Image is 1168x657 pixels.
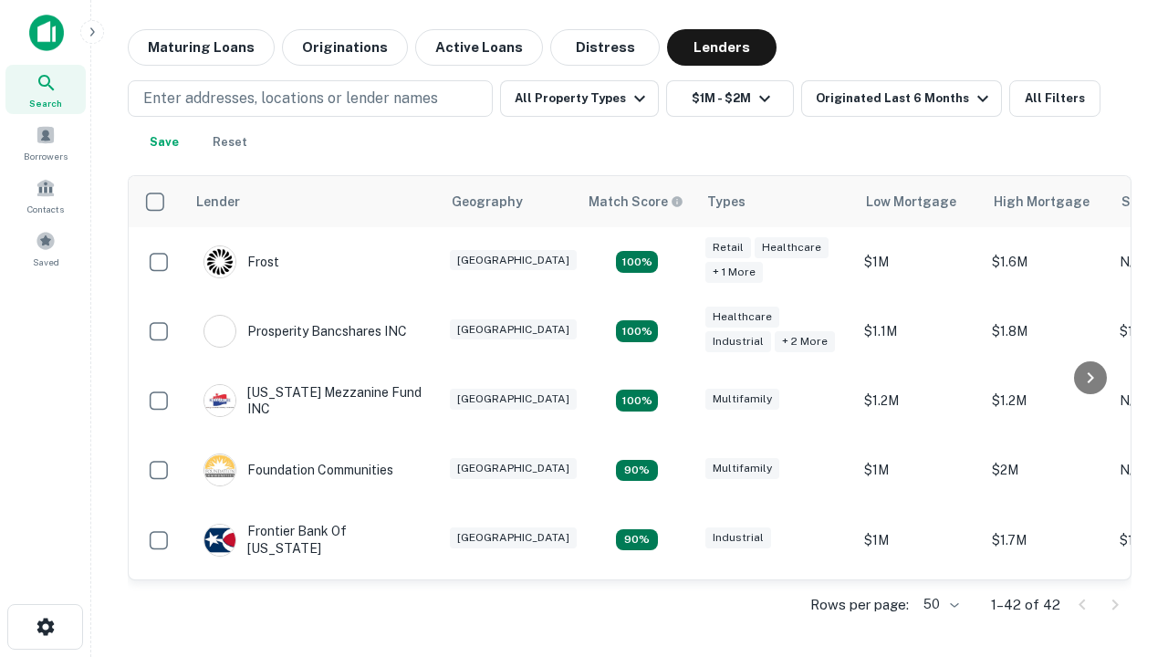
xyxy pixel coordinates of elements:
span: Contacts [27,202,64,216]
button: All Filters [1009,80,1100,117]
td: $1M [855,435,983,505]
td: $1.6M [983,227,1111,297]
p: Rows per page: [810,594,909,616]
div: Matching Properties: 8, hasApolloMatch: undefined [616,320,658,342]
div: 50 [916,591,962,618]
button: Enter addresses, locations or lender names [128,80,493,117]
div: Healthcare [755,237,829,258]
button: Lenders [667,29,777,66]
div: Healthcare [705,307,779,328]
th: Geography [441,176,578,227]
img: picture [204,246,235,277]
div: Types [707,191,746,213]
img: picture [204,316,235,347]
div: [GEOGRAPHIC_DATA] [450,389,577,410]
div: Matching Properties: 4, hasApolloMatch: undefined [616,529,658,551]
div: Industrial [705,527,771,548]
div: [GEOGRAPHIC_DATA] [450,458,577,479]
td: $2M [983,435,1111,505]
div: Foundation Communities [203,454,393,486]
span: Search [29,96,62,110]
div: Matching Properties: 5, hasApolloMatch: undefined [616,390,658,412]
button: Maturing Loans [128,29,275,66]
td: $1M [855,227,983,297]
div: [GEOGRAPHIC_DATA] [450,319,577,340]
div: Frontier Bank Of [US_STATE] [203,523,422,556]
th: Capitalize uses an advanced AI algorithm to match your search with the best lender. The match sco... [578,176,696,227]
div: [GEOGRAPHIC_DATA] [450,527,577,548]
button: Distress [550,29,660,66]
div: + 2 more [775,331,835,352]
img: capitalize-icon.png [29,15,64,51]
button: Save your search to get updates of matches that match your search criteria. [135,124,193,161]
span: Borrowers [24,149,68,163]
td: $1.4M [983,575,1111,644]
th: High Mortgage [983,176,1111,227]
td: $1.8M [983,297,1111,366]
span: Saved [33,255,59,269]
a: Search [5,65,86,114]
a: Contacts [5,171,86,220]
h6: Match Score [589,192,680,212]
img: picture [204,385,235,416]
iframe: Chat Widget [1077,511,1168,599]
th: Lender [185,176,441,227]
button: All Property Types [500,80,659,117]
div: Lender [196,191,240,213]
div: Capitalize uses an advanced AI algorithm to match your search with the best lender. The match sco... [589,192,683,212]
a: Borrowers [5,118,86,167]
div: Retail [705,237,751,258]
th: Types [696,176,855,227]
img: picture [204,525,235,556]
p: 1–42 of 42 [991,594,1060,616]
td: $1M [855,505,983,574]
button: Originated Last 6 Months [801,80,1002,117]
div: + 1 more [705,262,763,283]
div: Geography [452,191,523,213]
div: Prosperity Bancshares INC [203,315,407,348]
div: Multifamily [705,389,779,410]
a: Saved [5,224,86,273]
div: [US_STATE] Mezzanine Fund INC [203,384,422,417]
div: High Mortgage [994,191,1090,213]
div: Matching Properties: 4, hasApolloMatch: undefined [616,460,658,482]
td: $1.7M [983,505,1111,574]
button: Reset [201,124,259,161]
div: Low Mortgage [866,191,956,213]
p: Enter addresses, locations or lender names [143,88,438,109]
div: Originated Last 6 Months [816,88,994,109]
div: [GEOGRAPHIC_DATA] [450,250,577,271]
td: $1.2M [855,366,983,435]
td: $1.4M [855,575,983,644]
td: $1.1M [855,297,983,366]
button: Originations [282,29,408,66]
button: $1M - $2M [666,80,794,117]
div: Frost [203,245,279,278]
button: Active Loans [415,29,543,66]
img: picture [204,454,235,485]
div: Multifamily [705,458,779,479]
div: Industrial [705,331,771,352]
td: $1.2M [983,366,1111,435]
th: Low Mortgage [855,176,983,227]
div: Matching Properties: 5, hasApolloMatch: undefined [616,251,658,273]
